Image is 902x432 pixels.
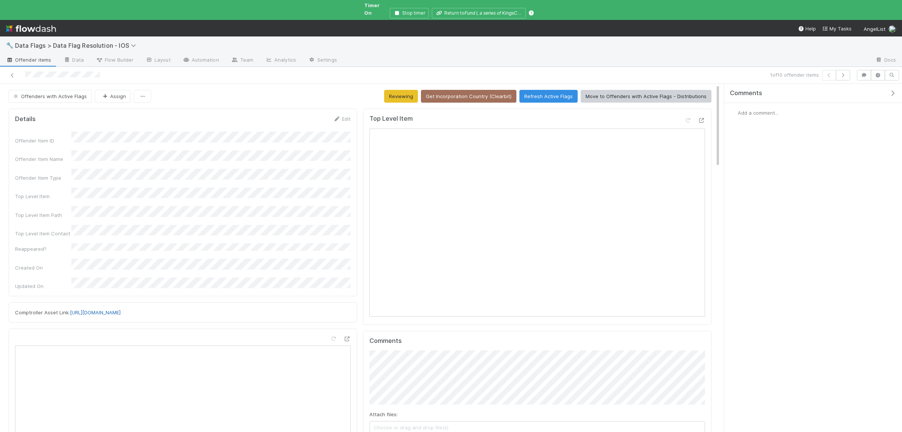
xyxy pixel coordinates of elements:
[364,2,387,17] span: Timer On
[15,282,71,290] div: Updated On
[259,55,302,67] a: Analytics
[15,137,71,144] div: Offender Item ID
[364,2,380,16] span: Timer On
[15,115,36,123] h5: Details
[333,116,351,122] a: Edit
[869,55,902,67] a: Docs
[421,90,516,103] button: Get Incorporation Country (Clearbit)
[581,90,711,103] button: Move to Offenders with Active Flags - Distributions
[57,55,89,67] a: Data
[96,56,133,64] span: Flow Builder
[822,26,852,32] span: My Tasks
[12,93,87,99] span: Offenders with Active Flags
[369,337,705,345] h5: Comments
[177,55,225,67] a: Automation
[519,90,578,103] button: Refresh Active Flags
[90,55,139,67] a: Flow Builder
[70,309,121,315] a: [URL][DOMAIN_NAME]
[6,56,51,64] span: Offender items
[432,8,526,18] button: Return toFund I, a series of KingsCrowd Capital, LP
[95,90,131,103] button: Assign
[770,71,819,79] span: 1 of 10 offender items
[369,411,398,418] label: Attach files:
[15,42,140,49] span: Data Flags > Data Flag Resolution - IOS
[15,264,71,271] div: Created On
[390,8,429,18] button: Stop timer
[15,193,71,200] div: Top Level Item
[465,10,552,16] i: Fund I, a series of KingsCrowd Capital, LP
[6,42,14,49] span: 🔧
[15,309,121,315] span: Comptroller Asset Link:
[15,155,71,163] div: Offender Item Name
[9,90,92,103] button: Offenders with Active Flags
[15,230,71,237] div: Top Level Item Contact
[225,55,259,67] a: Team
[888,25,896,33] img: avatar_55b415e2-df6a-4422-95b4-4512075a58f2.png
[139,55,177,67] a: Layout
[369,115,413,123] h5: Top Level Item
[730,109,738,117] img: avatar_55b415e2-df6a-4422-95b4-4512075a58f2.png
[15,245,71,253] div: Reappeared?
[798,25,816,32] div: Help
[15,174,71,182] div: Offender Item Type
[730,89,762,97] span: Comments
[302,55,343,67] a: Settings
[15,211,71,219] div: Top Level Item Path
[384,90,418,103] button: Reviewing
[822,25,852,32] a: My Tasks
[864,26,885,32] span: AngelList
[6,22,56,35] img: logo-inverted-e16ddd16eac7371096b0.svg
[738,110,778,116] span: Add a comment...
